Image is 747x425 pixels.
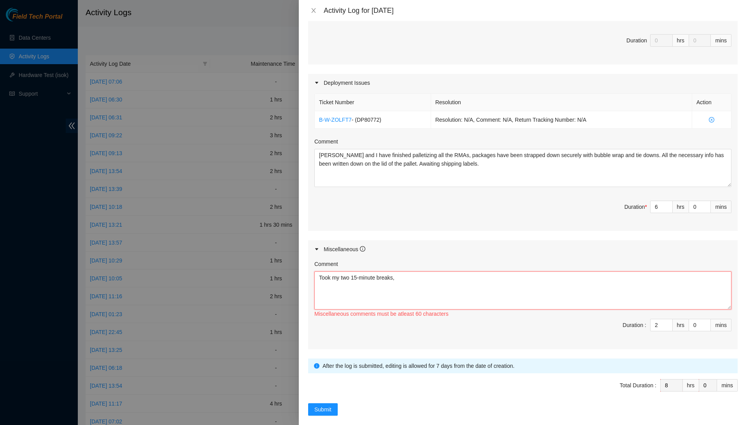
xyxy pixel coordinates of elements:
[314,80,319,85] span: caret-right
[315,94,431,111] th: Ticket Number
[360,246,365,252] span: info-circle
[308,240,738,258] div: Miscellaneous info-circle
[352,117,381,123] span: - ( DP80772 )
[431,111,692,129] td: Resolution: N/A, Comment: N/A, Return Tracking Number: N/A
[324,245,365,254] div: Miscellaneous
[324,6,738,15] div: Activity Log for [DATE]
[683,379,699,392] div: hrs
[673,201,689,213] div: hrs
[308,7,319,14] button: Close
[314,137,338,146] label: Comment
[626,36,647,45] div: Duration
[308,74,738,92] div: Deployment Issues
[673,319,689,331] div: hrs
[620,381,656,390] div: Total Duration :
[314,149,731,187] textarea: Comment
[323,362,732,370] div: After the log is submitted, editing is allowed for 7 days from the date of creation.
[711,34,731,47] div: mins
[711,319,731,331] div: mins
[673,34,689,47] div: hrs
[696,117,727,122] span: close-circle
[314,260,338,268] label: Comment
[310,7,317,14] span: close
[692,94,731,111] th: Action
[717,379,738,392] div: mins
[314,363,319,369] span: info-circle
[624,203,647,211] div: Duration
[711,201,731,213] div: mins
[431,94,692,111] th: Resolution
[622,321,646,329] div: Duration :
[308,403,338,416] button: Submit
[319,117,352,123] a: B-W-ZOLFT7
[314,405,331,414] span: Submit
[314,247,319,252] span: caret-right
[314,310,731,318] div: Miscellaneous comments must be atleast 60 characters
[314,271,731,310] textarea: Comment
